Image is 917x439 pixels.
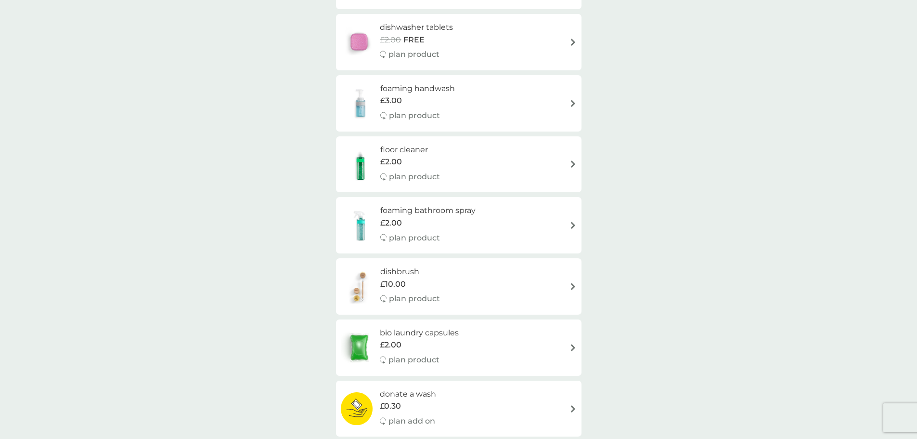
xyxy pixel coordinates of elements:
[569,39,577,46] img: arrow right
[341,147,380,181] img: floor cleaner
[569,344,577,351] img: arrow right
[389,171,440,183] p: plan product
[569,100,577,107] img: arrow right
[380,266,440,278] h6: dishbrush
[341,25,377,59] img: dishwasher tablets
[388,48,439,61] p: plan product
[341,331,377,364] img: bio laundry capsules
[380,94,402,107] span: £3.00
[569,160,577,168] img: arrow right
[389,232,440,244] p: plan product
[341,270,380,304] img: dishbrush
[380,388,436,400] h6: donate a wash
[380,82,455,95] h6: foaming handwash
[569,222,577,229] img: arrow right
[380,204,476,217] h6: foaming bathroom spray
[380,339,401,351] span: £2.00
[389,293,440,305] p: plan product
[380,217,402,229] span: £2.00
[569,283,577,290] img: arrow right
[380,400,401,412] span: £0.30
[341,392,373,426] img: donate a wash
[388,354,439,366] p: plan product
[380,34,401,46] span: £2.00
[341,209,380,242] img: foaming bathroom spray
[380,21,453,34] h6: dishwasher tablets
[388,415,435,427] p: plan add on
[569,405,577,412] img: arrow right
[380,156,402,168] span: £2.00
[380,144,440,156] h6: floor cleaner
[403,34,425,46] span: FREE
[389,109,440,122] p: plan product
[341,86,380,120] img: foaming handwash
[380,327,459,339] h6: bio laundry capsules
[380,278,406,291] span: £10.00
